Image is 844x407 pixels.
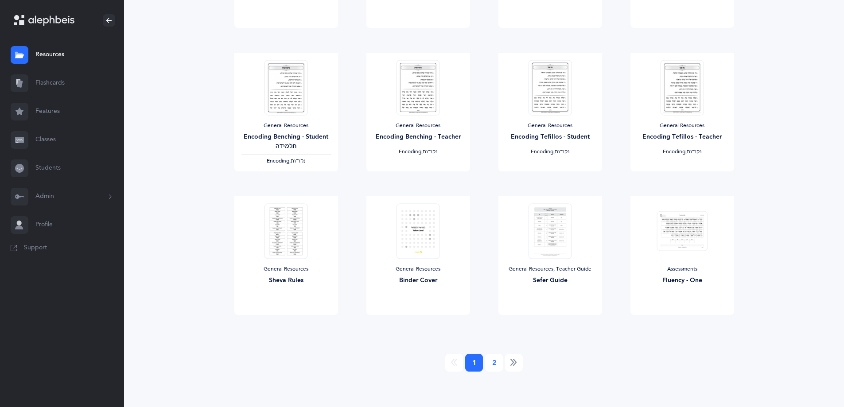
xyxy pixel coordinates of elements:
img: Encoding-Benching-Teacher_1545788308.png [396,60,440,115]
span: Encoding, [267,158,291,164]
div: Encoding Tefillos - Student [506,132,595,142]
div: Encoding Tefillos - Teacher [638,132,727,142]
div: General Resources [241,122,331,129]
img: Yellow_Level_Binder_Cover_thumbnail_1660849019.png [396,203,440,259]
div: General Resources [506,122,595,129]
div: Encoding Benching - Student תלמידה [241,132,331,151]
div: Sefer Guide [506,276,595,285]
a: 2 [485,354,503,372]
span: Encoding, [399,148,423,155]
span: ‫נקודות‬ [555,148,569,155]
div: Fluency - One [638,276,727,285]
span: Support [24,244,47,252]
img: Encoding-Benching-Student_1545788257.png [264,60,307,115]
img: Encoding-Tefillos-Teacher_1545790503.png [660,60,704,115]
div: General Resources [241,266,331,273]
div: Binder Cover [373,276,463,285]
img: Fluency_1_thumbnail_1683460130.png [657,211,708,251]
div: General Resources [373,266,463,273]
div: Encoding Benching - Teacher [373,132,463,142]
span: Encoding, [531,148,555,155]
a: 1 [465,354,483,372]
img: Sheva_thumbnail_1634648449.png [264,203,307,259]
div: General Resources [373,122,463,129]
div: General Resources [638,122,727,129]
span: Encoding, [663,148,687,155]
span: ‫נקודות‬ [423,148,437,155]
img: Encoding-Tefillos-Student_1545790339.png [528,60,572,115]
div: General Resources, Teacher Guide [506,266,595,273]
span: ‫נקודות‬ [687,148,701,155]
a: Next [505,354,523,372]
div: Assessments [638,266,727,273]
img: Sefer_Guide_-_Yellow_A_-_Second_Grade_thumbnail_1757598940.png [528,203,572,259]
div: Sheva Rules [241,276,331,285]
span: ‫נקודות‬ [291,158,305,164]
